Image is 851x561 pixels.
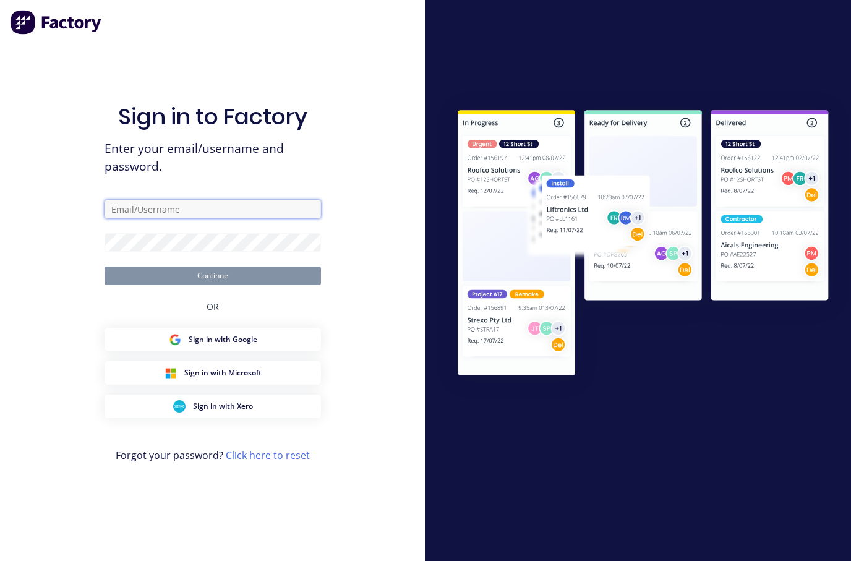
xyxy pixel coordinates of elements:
[165,367,177,379] img: Microsoft Sign in
[105,328,321,351] button: Google Sign inSign in with Google
[189,334,257,345] span: Sign in with Google
[105,267,321,285] button: Continue
[105,200,321,218] input: Email/Username
[184,367,262,379] span: Sign in with Microsoft
[105,395,321,418] button: Xero Sign inSign in with Xero
[10,10,103,35] img: Factory
[193,401,253,412] span: Sign in with Xero
[105,140,321,176] span: Enter your email/username and password.
[118,103,307,130] h1: Sign in to Factory
[207,285,219,328] div: OR
[116,448,310,463] span: Forgot your password?
[226,448,310,462] a: Click here to reset
[173,400,186,413] img: Xero Sign in
[105,361,321,385] button: Microsoft Sign inSign in with Microsoft
[169,333,181,346] img: Google Sign in
[435,90,851,400] img: Sign in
